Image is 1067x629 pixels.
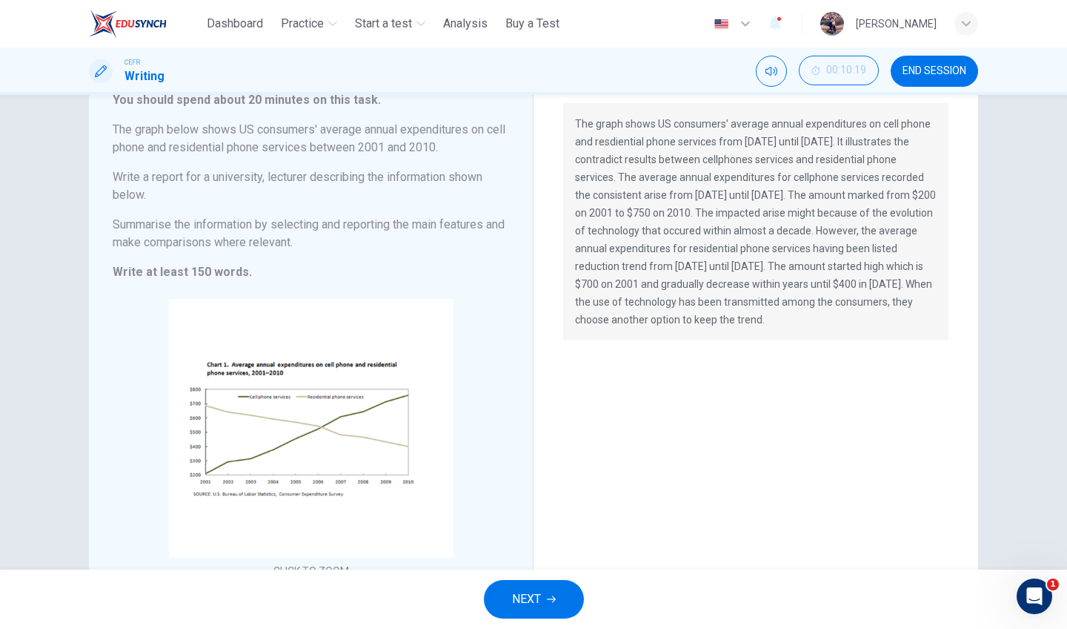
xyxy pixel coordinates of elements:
span: Dashboard [207,15,263,33]
span: NEXT [512,589,541,610]
img: ELTC logo [89,9,167,39]
span: 00:10:19 [826,65,866,76]
div: Hide [799,56,879,87]
strong: Write at least 150 words. [113,265,252,279]
span: Practice [281,15,324,33]
span: 1 [1047,579,1059,590]
button: END SESSION [891,56,978,87]
button: Analysis [437,10,493,37]
h6: You should spend about 20 minutes on this task. [113,91,509,109]
button: Dashboard [201,10,269,37]
img: Profile picture [820,12,844,36]
h1: Writing [124,67,164,85]
button: NEXT [484,580,584,619]
span: Start a test [355,15,412,33]
span: CEFR [124,57,140,67]
button: Start a test [349,10,431,37]
span: Buy a Test [505,15,559,33]
iframe: Intercom live chat [1017,579,1052,614]
div: [PERSON_NAME] [856,15,937,33]
button: 00:10:19 [799,56,879,85]
img: en [712,19,731,30]
div: Mute [756,56,787,87]
p: The graph shows US consumers' average annual expenditures on cell phone and resdiential phone ser... [575,115,937,329]
h6: Write a report for a university, lecturer describing the information shown below. [113,168,509,204]
span: END SESSION [903,65,966,77]
button: Buy a Test [499,10,565,37]
h6: Summarise the information by selecting and reporting the main features and make comparisons where... [113,216,509,251]
span: Analysis [443,15,488,33]
a: ELTC logo [89,9,201,39]
button: Practice [275,10,343,37]
h6: The graph below shows US consumers' average annual expenditures on cell phone and residential pho... [113,121,509,157]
